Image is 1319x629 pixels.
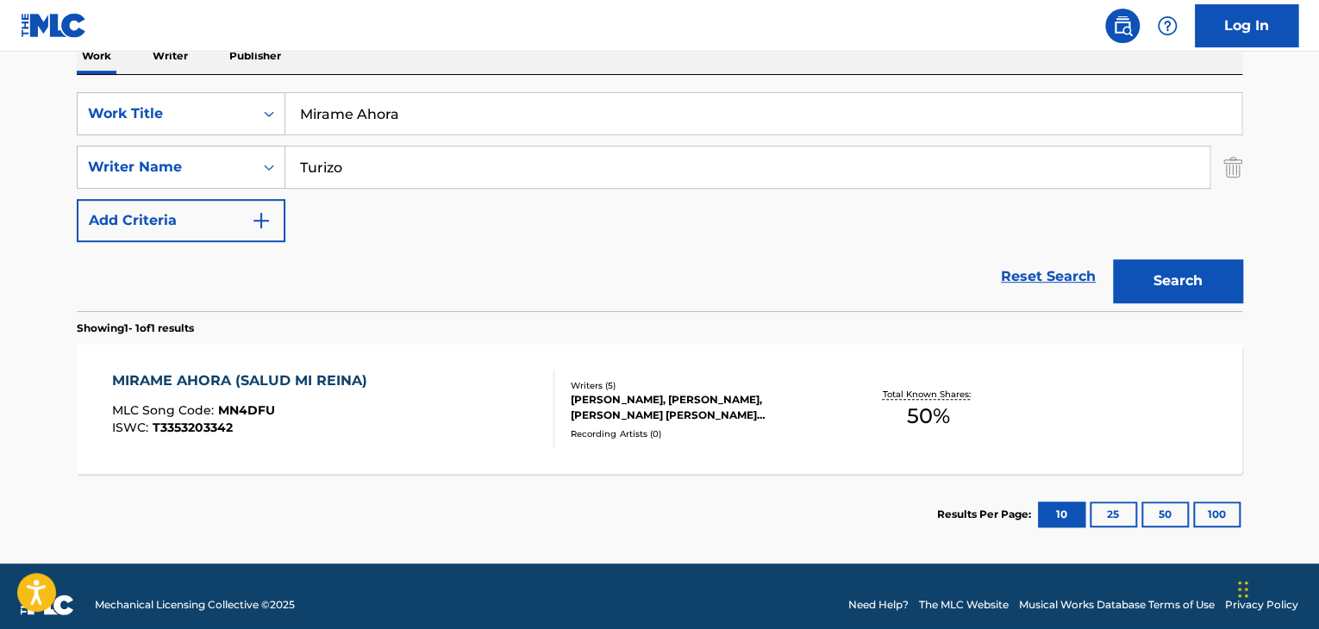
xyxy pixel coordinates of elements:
[1238,564,1248,615] div: Drag
[147,38,193,74] p: Writer
[907,401,950,432] span: 50 %
[77,345,1242,474] a: MIRAME AHORA (SALUD MI REINA)MLC Song Code:MN4DFUISWC:T3353203342Writers (5)[PERSON_NAME], [PERSO...
[1019,597,1215,613] a: Musical Works Database Terms of Use
[571,392,831,423] div: [PERSON_NAME], [PERSON_NAME], [PERSON_NAME] [PERSON_NAME] [PERSON_NAME] MAYA [PERSON_NAME] [PERSO...
[1113,259,1242,302] button: Search
[251,210,272,231] img: 9d2ae6d4665cec9f34b9.svg
[21,595,74,615] img: logo
[1150,9,1185,43] div: Help
[1105,9,1140,43] a: Public Search
[571,427,831,440] div: Recording Artists ( 0 )
[77,199,285,242] button: Add Criteria
[224,38,286,74] p: Publisher
[1141,501,1189,527] button: 50
[848,597,909,613] a: Need Help?
[112,371,376,391] div: MIRAME AHORA (SALUD MI REINA)
[218,402,275,418] span: MN4DFU
[937,507,1035,522] p: Results Per Page:
[1225,597,1298,613] a: Privacy Policy
[21,13,87,38] img: MLC Logo
[1193,501,1241,527] button: 100
[88,103,243,124] div: Work Title
[1157,16,1178,36] img: help
[1223,146,1242,189] img: Delete Criterion
[1090,501,1137,527] button: 25
[153,420,233,435] span: T3353203342
[112,402,218,418] span: MLC Song Code :
[919,597,1009,613] a: The MLC Website
[571,379,831,392] div: Writers ( 5 )
[112,420,153,435] span: ISWC :
[882,388,974,401] p: Total Known Shares:
[95,597,295,613] span: Mechanical Licensing Collective © 2025
[77,321,194,336] p: Showing 1 - 1 of 1 results
[88,157,243,177] div: Writer Name
[1112,16,1133,36] img: search
[1195,4,1298,47] a: Log In
[1233,546,1319,629] iframe: Chat Widget
[992,258,1104,296] a: Reset Search
[77,38,116,74] p: Work
[1038,501,1085,527] button: 10
[77,92,1242,311] form: Search Form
